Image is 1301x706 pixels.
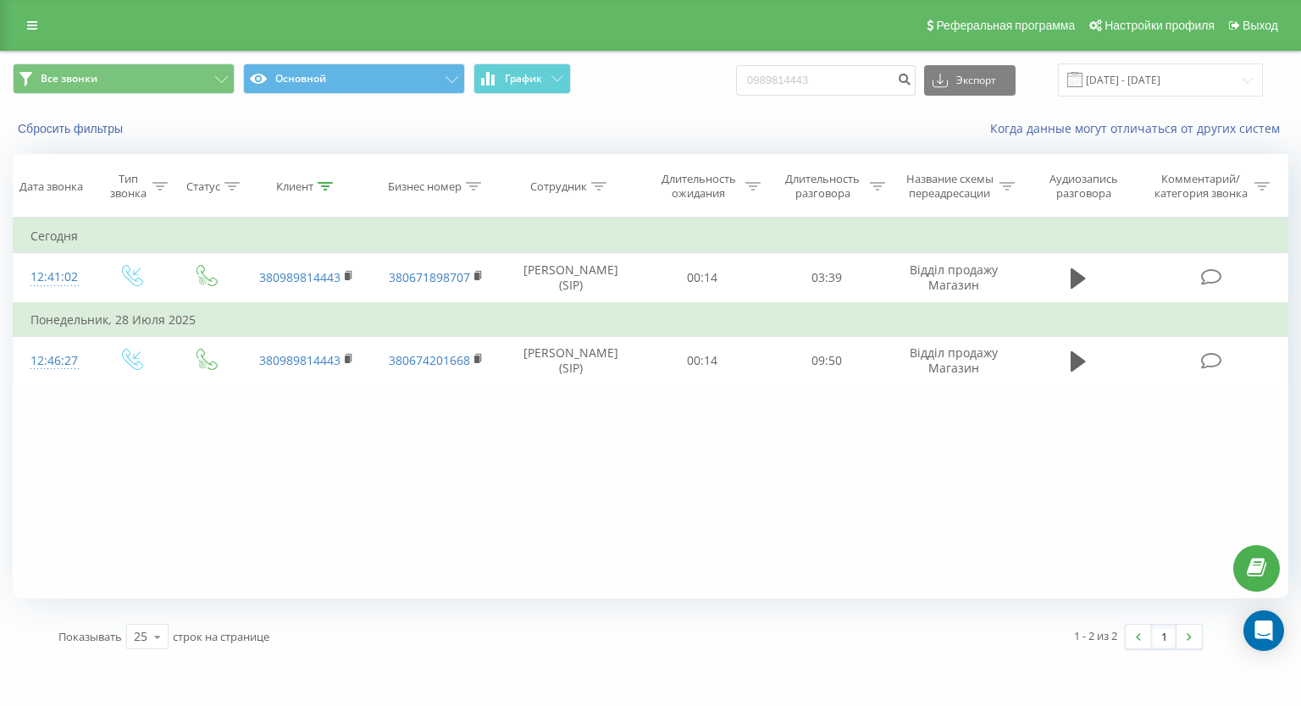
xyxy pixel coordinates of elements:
td: Відділ продажу Магазин [889,336,1019,385]
div: Сотрудник [530,179,587,194]
td: Понедельник, 28 Июля 2025 [14,303,1288,337]
span: Выход [1243,19,1278,32]
button: Экспорт [924,65,1016,96]
a: 380989814443 [259,269,340,285]
span: График [505,73,542,85]
span: Все звонки [41,72,97,85]
input: Поиск по номеру [736,65,916,96]
div: Статус [186,179,220,194]
td: 00:14 [640,253,765,303]
button: Все звонки [13,63,235,94]
span: Реферальная программа [936,19,1075,32]
a: 380674201668 [389,352,470,368]
button: График [473,63,571,94]
div: Клиент [276,179,313,194]
td: [PERSON_NAME] (SIP) [501,253,640,303]
div: Комментарий/категория звонка [1151,172,1250,201]
td: 00:14 [640,336,765,385]
div: 1 - 2 из 2 [1074,627,1117,644]
td: 09:50 [765,336,889,385]
a: Когда данные могут отличаться от других систем [990,120,1288,136]
span: Показывать [58,629,122,644]
div: Аудиозапись разговора [1034,172,1134,201]
div: Название схемы переадресации [905,172,995,201]
div: Дата звонка [19,179,83,194]
td: [PERSON_NAME] (SIP) [501,336,640,385]
td: 03:39 [765,253,889,303]
div: Open Intercom Messenger [1243,610,1284,651]
div: Длительность разговора [780,172,866,201]
a: 380671898707 [389,269,470,285]
div: Тип звонка [108,172,148,201]
td: Відділ продажу Магазин [889,253,1019,303]
button: Сбросить фильтры [13,121,131,136]
td: Сегодня [14,219,1288,253]
div: Длительность ожидания [656,172,741,201]
a: 1 [1151,625,1176,648]
button: Основной [243,63,465,94]
div: Бизнес номер [388,179,462,194]
div: 25 [134,628,147,645]
div: 12:41:02 [30,261,76,294]
span: Настройки профиля [1104,19,1215,32]
a: 380989814443 [259,352,340,368]
span: строк на странице [173,629,269,644]
div: 12:46:27 [30,345,76,378]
